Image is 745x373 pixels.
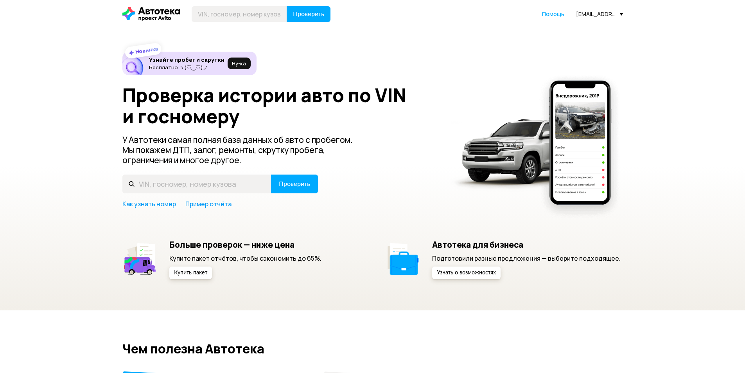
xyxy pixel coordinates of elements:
p: Купите пакет отчётов, чтобы сэкономить до 65%. [169,254,321,263]
p: Подготовили разные предложения — выберите подходящее. [432,254,621,263]
h2: Чем полезна Автотека [122,342,623,356]
span: Проверить [293,11,324,17]
span: Купить пакет [174,270,207,276]
h5: Автотека для бизнеса [432,240,621,250]
span: Узнать о возможностях [437,270,496,276]
div: [EMAIL_ADDRESS][DOMAIN_NAME] [576,10,623,18]
h1: Проверка истории авто по VIN и госномеру [122,85,440,127]
button: Купить пакет [169,267,212,279]
input: VIN, госномер, номер кузова [122,175,271,193]
strong: Новинка [135,45,158,55]
span: Проверить [279,181,310,187]
button: Узнать о возможностях [432,267,501,279]
p: Бесплатно ヽ(♡‿♡)ノ [149,64,224,70]
button: Проверить [271,175,318,193]
a: Как узнать номер [122,200,176,208]
p: У Автотеки самая полная база данных об авто с пробегом. Мы покажем ДТП, залог, ремонты, скрутку п... [122,135,366,165]
input: VIN, госномер, номер кузова [192,6,287,22]
button: Проверить [287,6,330,22]
span: Ну‑ка [232,60,246,67]
a: Помощь [542,10,564,18]
h5: Больше проверок — ниже цена [169,240,321,250]
h6: Узнайте пробег и скрутки [149,56,224,63]
a: Пример отчёта [185,200,232,208]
